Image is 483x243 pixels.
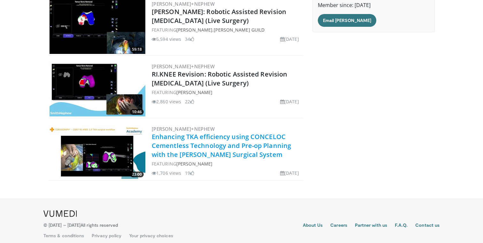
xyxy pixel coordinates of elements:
a: [PERSON_NAME] [176,89,212,95]
a: About Us [303,222,323,230]
div: FEATURING , [152,26,302,33]
li: [DATE] [280,170,299,176]
li: 2,860 views [152,98,181,105]
a: [PERSON_NAME] Guild [214,27,264,33]
p: © [DATE] – [DATE] [43,222,118,228]
a: Terms & conditions [43,232,84,239]
a: [PERSON_NAME]+Nephew [152,63,215,70]
a: [PERSON_NAME] [176,27,212,33]
span: 10:46 [130,109,144,115]
li: [DATE] [280,36,299,42]
li: 5,594 views [152,36,181,42]
img: 5fa0e68e-4398-42da-a90e-8f217e5d5b9f.300x170_q85_crop-smart_upscale.jpg [50,62,145,116]
img: VuMedi Logo [43,210,77,217]
a: Contact us [415,222,440,230]
a: Partner with us [355,222,387,230]
a: Careers [330,222,347,230]
li: 22 [185,98,194,105]
a: 23:00 [50,125,145,179]
li: 34 [185,36,194,42]
a: 10:46 [50,62,145,116]
a: Enhancing TKA efficiency using CONCELOC Cementless Technology and Pre-op Planning with the [PERSO... [152,132,291,159]
li: [DATE] [280,98,299,105]
a: [PERSON_NAME]+Nephew [152,1,215,7]
span: 23:00 [130,172,144,177]
span: 59:18 [130,47,144,52]
a: [PERSON_NAME]: Robotic Assisted Revision [MEDICAL_DATA] (Live Surgery) [152,7,286,25]
div: FEATURING [152,89,302,96]
a: Email [PERSON_NAME] [318,14,376,27]
p: Member since: [DATE] [318,1,429,9]
a: RI.KNEE Revision: Robotic Assisted Revision [MEDICAL_DATA] (Live Surgery) [152,70,287,87]
img: cad15a82-7a4e-4d99-8f10-ac9ee335d8e8.300x170_q85_crop-smart_upscale.jpg [50,125,145,179]
li: 1,706 views [152,170,181,176]
a: Your privacy choices [129,232,173,239]
a: [PERSON_NAME] [176,161,212,167]
div: FEATURING [152,160,302,167]
a: F.A.Q. [395,222,408,230]
span: All rights reserved [80,222,118,228]
a: Privacy policy [92,232,121,239]
a: [PERSON_NAME]+Nephew [152,126,215,132]
li: 19 [185,170,194,176]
